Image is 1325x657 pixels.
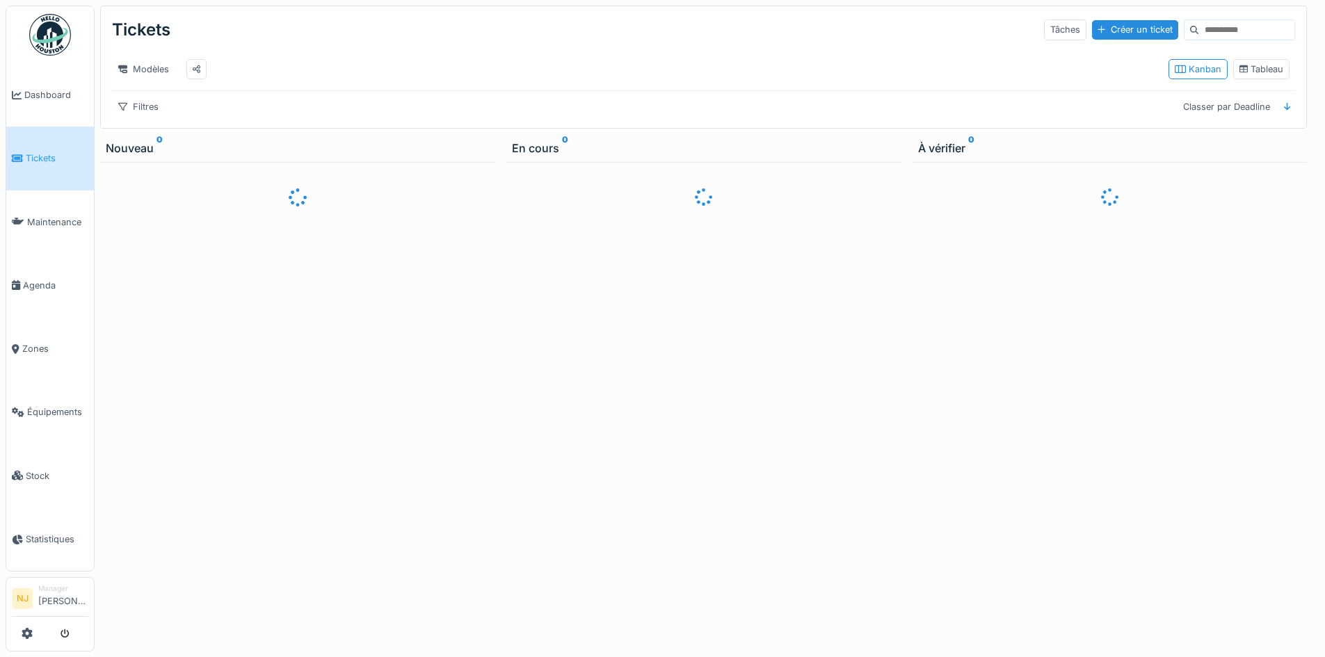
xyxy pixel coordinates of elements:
[1239,63,1284,76] div: Tableau
[1175,63,1221,76] div: Kanban
[29,14,71,56] img: Badge_color-CXgf-gQk.svg
[512,140,896,156] div: En cours
[26,469,88,482] span: Stock
[27,405,88,419] span: Équipements
[22,342,88,355] span: Zones
[6,63,94,127] a: Dashboard
[38,583,88,613] li: [PERSON_NAME]
[112,12,170,48] div: Tickets
[1092,20,1178,39] div: Créer un ticket
[6,127,94,190] a: Tickets
[918,140,1302,156] div: À vérifier
[6,190,94,254] a: Maintenance
[26,533,88,546] span: Statistiques
[6,254,94,317] a: Agenda
[1177,97,1276,117] div: Classer par Deadline
[112,59,175,79] div: Modèles
[38,583,88,594] div: Manager
[27,216,88,229] span: Maintenance
[6,380,94,444] a: Équipements
[1044,19,1086,40] div: Tâches
[156,140,163,156] sup: 0
[106,140,490,156] div: Nouveau
[6,317,94,380] a: Zones
[12,588,33,609] li: NJ
[12,583,88,617] a: NJ Manager[PERSON_NAME]
[23,279,88,292] span: Agenda
[968,140,974,156] sup: 0
[562,140,568,156] sup: 0
[112,97,165,117] div: Filtres
[6,444,94,508] a: Stock
[6,508,94,571] a: Statistiques
[24,88,88,102] span: Dashboard
[26,152,88,165] span: Tickets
